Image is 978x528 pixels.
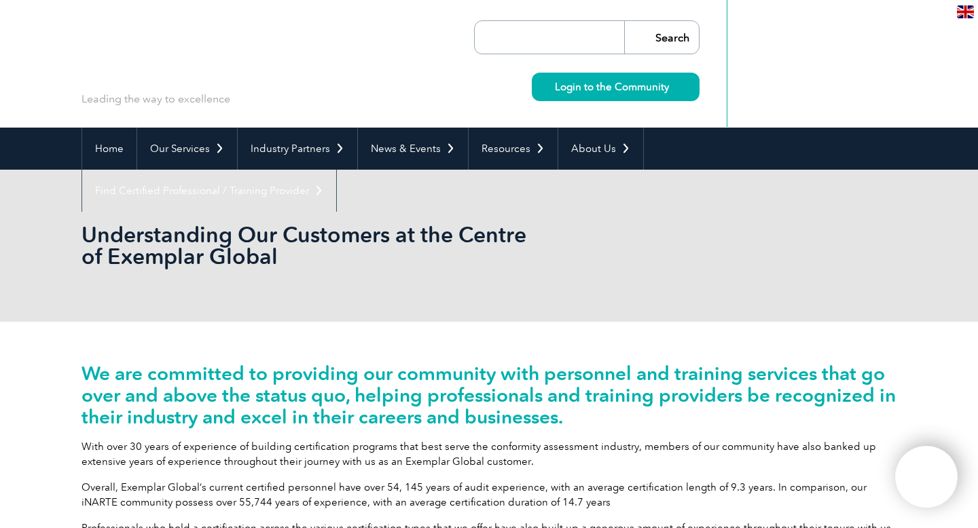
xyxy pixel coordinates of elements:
[82,170,336,212] a: Find Certified Professional / Training Provider
[957,5,974,18] img: en
[909,460,943,494] img: svg+xml;nitro-empty-id=MTMzMzoxMTY=-1;base64,PHN2ZyB2aWV3Qm94PSIwIDAgNDAwIDQwMCIgd2lkdGg9IjQwMCIg...
[558,128,643,170] a: About Us
[81,224,652,267] h2: Understanding Our Customers at the Centre of Exemplar Global
[669,83,676,90] img: svg+xml;nitro-empty-id=MzU1OjIyMw==-1;base64,PHN2ZyB2aWV3Qm94PSIwIDAgMTEgMTEiIHdpZHRoPSIxMSIgaGVp...
[137,128,237,170] a: Our Services
[81,92,230,107] p: Leading the way to excellence
[81,362,896,428] h2: We are committed to providing our community with personnel and training services that go over and...
[81,480,896,510] p: Overall, Exemplar Global’s current certified personnel have over 54, 145 years of audit experienc...
[624,21,699,54] input: Search
[532,73,700,101] a: Login to the Community
[81,439,896,469] p: With over 30 years of experience of building certification programs that best serve the conformit...
[358,128,468,170] a: News & Events
[469,128,558,170] a: Resources
[238,128,357,170] a: Industry Partners
[82,128,137,170] a: Home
